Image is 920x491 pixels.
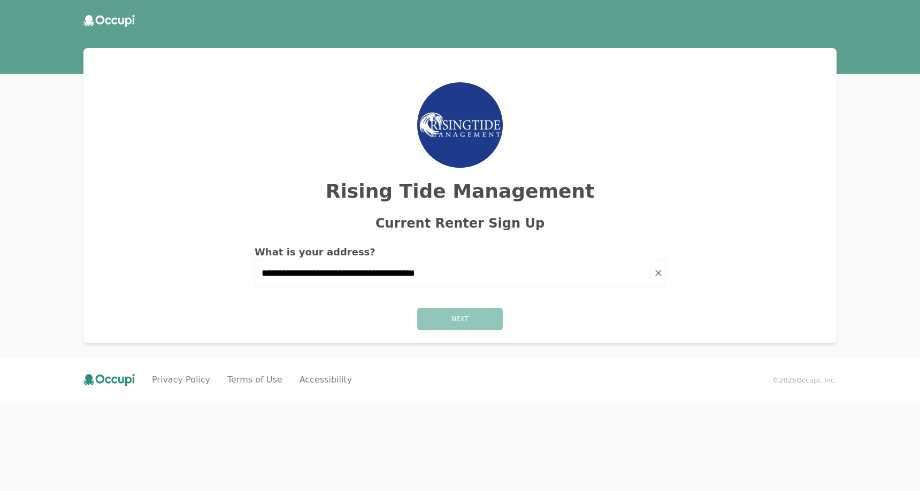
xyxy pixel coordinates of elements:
a: Accessibility [300,373,352,386]
img: Rising Tide Homes [417,109,503,141]
a: Terms of Use [227,373,282,386]
h2: Rising Tide Management [96,181,824,202]
a: Privacy Policy [152,373,210,386]
input: Start typing... [255,260,665,286]
h2: Current Renter Sign Up [96,215,824,232]
h2: What is your address? [255,245,665,260]
button: Clear [651,266,666,280]
small: © 2025 Occupi, Inc. [772,375,837,385]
